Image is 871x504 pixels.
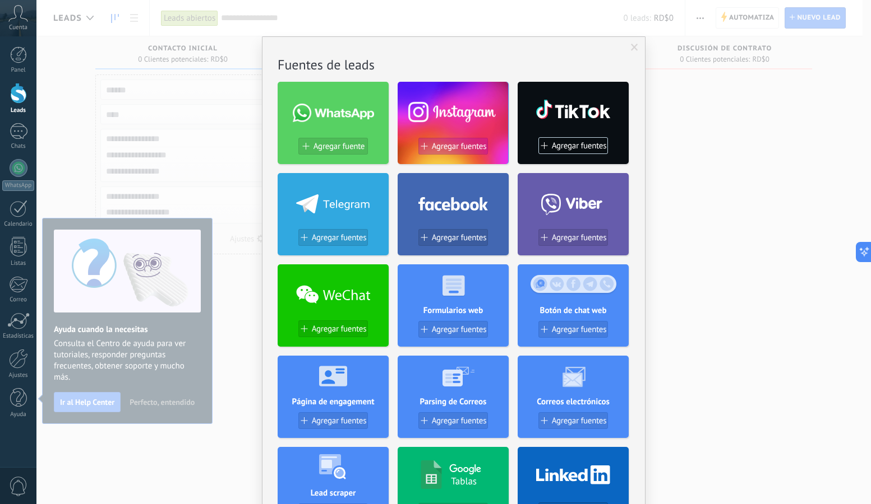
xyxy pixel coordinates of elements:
[432,233,487,242] span: Agregar fuentes
[418,321,488,338] button: Agregar fuentes
[278,56,630,73] h2: Fuentes de leads
[552,141,607,151] span: Agregar fuentes
[538,412,608,429] button: Agregar fuentes
[278,396,389,407] h4: Página de engagement
[2,333,35,340] div: Estadísticas
[518,305,629,316] h4: Botón de chat web
[2,107,35,114] div: Leads
[298,412,368,429] button: Agregar fuentes
[2,296,35,304] div: Correo
[432,142,487,151] span: Agregar fuentes
[312,416,367,426] span: Agregar fuentes
[298,138,368,155] button: Agregar fuente
[2,143,35,150] div: Chats
[418,138,488,155] button: Agregar fuentes
[314,142,365,151] span: Agregar fuente
[2,260,35,267] div: Listas
[398,396,509,407] h4: Parsing de Correos
[298,229,368,246] button: Agregar fuentes
[312,233,367,242] span: Agregar fuentes
[538,137,608,154] button: Agregar fuentes
[518,396,629,407] h4: Correos electrónicos
[432,416,487,426] span: Agregar fuentes
[552,233,607,242] span: Agregar fuentes
[432,325,487,334] span: Agregar fuentes
[451,475,477,487] h4: Tablas
[552,325,607,334] span: Agregar fuentes
[2,67,35,74] div: Panel
[2,372,35,379] div: Ajustes
[298,320,368,337] button: Agregar fuentes
[278,488,389,498] h4: Lead scraper
[538,321,608,338] button: Agregar fuentes
[418,229,488,246] button: Agregar fuentes
[418,412,488,429] button: Agregar fuentes
[2,221,35,228] div: Calendario
[538,229,608,246] button: Agregar fuentes
[398,305,509,316] h4: Formularios web
[9,24,27,31] span: Cuenta
[312,324,367,334] span: Agregar fuentes
[2,411,35,418] div: Ayuda
[2,180,34,191] div: WhatsApp
[552,416,607,426] span: Agregar fuentes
